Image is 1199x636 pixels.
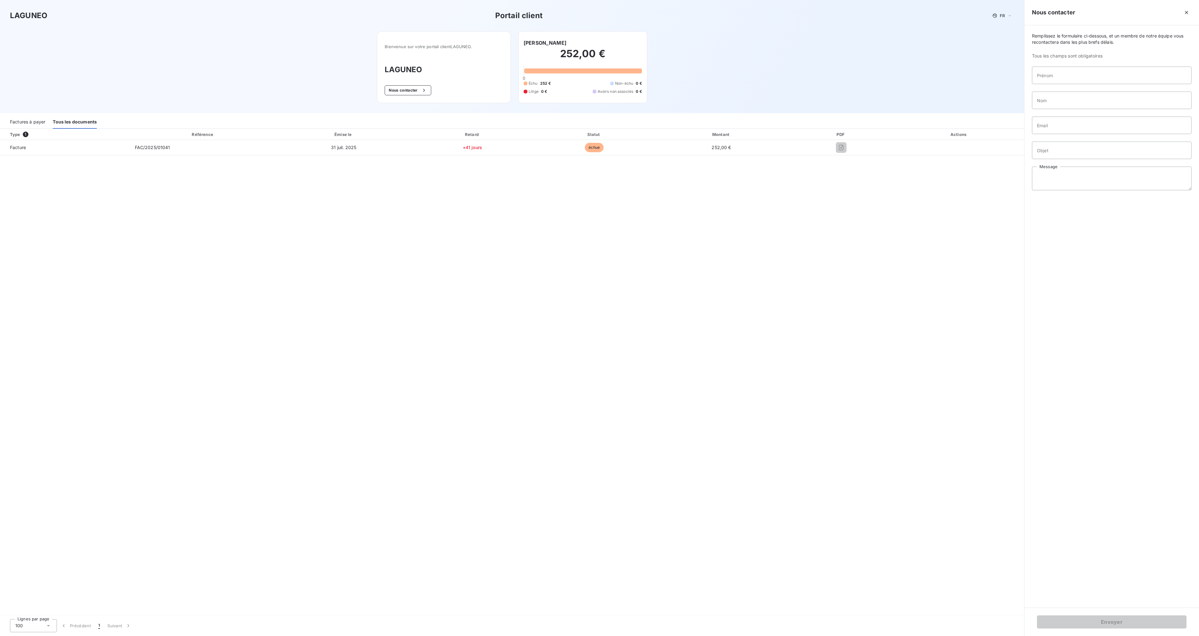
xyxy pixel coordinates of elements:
[192,132,213,137] div: Référence
[598,89,633,94] span: Avoirs non associés
[135,145,170,150] span: FAC/2025/01041
[385,44,503,49] span: Bienvenue sur votre portail client LAGUNEO .
[636,81,642,86] span: 0 €
[57,619,95,632] button: Précédent
[278,131,410,138] div: Émise le
[5,144,125,151] span: Facture
[98,623,100,629] span: 1
[535,131,653,138] div: Statut
[1032,67,1192,84] input: placeholder
[1000,13,1005,18] span: FR
[104,619,135,632] button: Suivant
[23,132,28,137] span: 1
[656,131,787,138] div: Montant
[529,89,539,94] span: Litige
[540,81,551,86] span: 252 €
[524,39,566,47] h6: [PERSON_NAME]
[1032,142,1192,159] input: placeholder
[15,623,23,629] span: 100
[331,145,356,150] span: 31 juil. 2025
[585,143,604,152] span: échue
[1032,92,1192,109] input: placeholder
[524,48,642,66] h2: 252,00 €
[1032,33,1192,45] span: Remplissez le formulaire ci-dessous, et un membre de notre équipe vous recontactera dans les plus...
[615,81,633,86] span: Non-échu
[636,89,642,94] span: 0 €
[412,131,533,138] div: Retard
[1032,8,1075,17] h5: Nous contacter
[523,76,525,81] span: 0
[1037,615,1187,628] button: Envoyer
[6,131,129,138] div: Type
[529,81,538,86] span: Échu
[495,10,543,21] h3: Portail client
[53,116,97,129] div: Tous les documents
[790,131,893,138] div: PDF
[895,131,1023,138] div: Actions
[1032,53,1192,59] span: Tous les champs sont obligatoires
[1032,117,1192,134] input: placeholder
[10,10,47,21] h3: LAGUNEO
[385,85,431,95] button: Nous contacter
[463,145,482,150] span: +41 jours
[385,64,503,75] h3: LAGUNEO
[541,89,547,94] span: 0 €
[95,619,104,632] button: 1
[712,145,731,150] span: 252,00 €
[10,116,45,129] div: Factures à payer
